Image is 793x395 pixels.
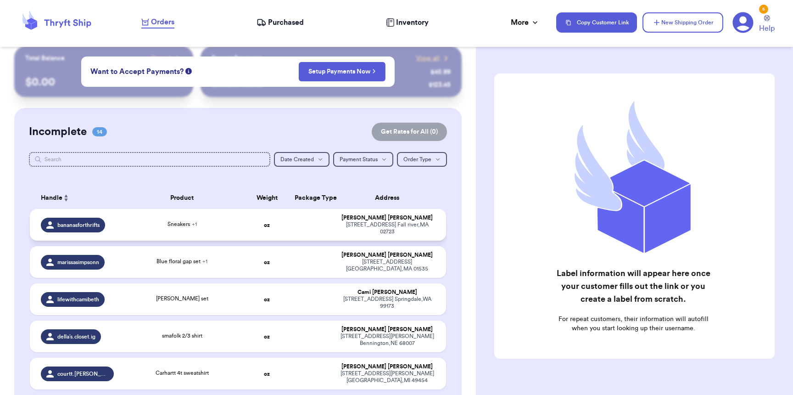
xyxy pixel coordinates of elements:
[245,187,289,209] th: Weight
[274,152,329,167] button: Date Created
[41,193,62,203] span: Handle
[308,67,376,76] a: Setup Payments Now
[554,315,713,333] p: For repeat customers, their information will autofill when you start looking up their username.
[340,214,435,221] div: [PERSON_NAME] [PERSON_NAME]
[732,12,754,33] a: 5
[340,296,435,310] div: [STREET_ADDRESS] Springdale , WA 99173
[340,221,435,235] div: [STREET_ADDRESS] Fall river , MA 02723
[57,370,108,378] span: courtt.[PERSON_NAME]
[340,259,435,272] div: [STREET_ADDRESS] [GEOGRAPHIC_DATA] , MA 01535
[156,296,208,301] span: [PERSON_NAME] set
[57,259,99,266] span: marissasimpsonn
[372,123,447,141] button: Get Rates for All (0)
[264,260,270,265] strong: oz
[92,127,107,136] span: 14
[162,333,202,339] span: smafolk 2/3 shirt
[151,54,182,63] a: Payout
[156,259,207,264] span: Blue floral gap set
[403,157,431,162] span: Order Type
[759,15,775,34] a: Help
[642,12,723,33] button: New Shipping Order
[386,17,429,28] a: Inventory
[264,334,270,339] strong: oz
[268,17,304,28] span: Purchased
[29,124,87,139] h2: Incomplete
[556,12,637,33] button: Copy Customer Link
[25,75,182,90] p: $ 0.00
[299,62,385,81] button: Setup Payments Now
[141,17,174,28] a: Orders
[119,187,245,209] th: Product
[202,259,207,264] span: + 1
[759,5,768,14] div: 5
[340,370,435,384] div: [STREET_ADDRESS][PERSON_NAME] [GEOGRAPHIC_DATA] , MI 49454
[151,54,171,63] span: Payout
[212,54,262,63] p: Recent Payments
[416,54,451,63] a: View all
[57,221,100,229] span: bananasforthrifts
[340,326,435,333] div: [PERSON_NAME] [PERSON_NAME]
[416,54,440,63] span: View all
[430,68,451,77] div: $ 45.99
[62,192,70,203] button: Sort ascending
[334,187,446,209] th: Address
[57,296,99,303] span: lifewithcamibeth
[90,66,184,77] span: Want to Accept Payments?
[151,17,174,28] span: Orders
[340,333,435,347] div: [STREET_ADDRESS][PERSON_NAME] Bennington , NE 68007
[192,221,197,227] span: + 1
[340,289,435,296] div: Cami [PERSON_NAME]
[759,23,775,34] span: Help
[554,267,713,305] h2: Label information will appear here once your customer fills out the link or you create a label fr...
[340,252,435,259] div: [PERSON_NAME] [PERSON_NAME]
[340,363,435,370] div: [PERSON_NAME] [PERSON_NAME]
[57,333,95,340] span: della’s.closet.ig
[396,17,429,28] span: Inventory
[257,17,304,28] a: Purchased
[340,157,378,162] span: Payment Status
[397,152,447,167] button: Order Type
[25,54,65,63] p: Total Balance
[264,371,270,377] strong: oz
[29,152,270,167] input: Search
[280,157,314,162] span: Date Created
[289,187,334,209] th: Package Type
[333,152,393,167] button: Payment Status
[168,221,197,227] span: Sneakers
[511,17,540,28] div: More
[264,297,270,302] strong: oz
[156,370,209,376] span: Carhartt 4t sweatshirt
[264,222,270,228] strong: oz
[429,80,451,90] div: $ 123.45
